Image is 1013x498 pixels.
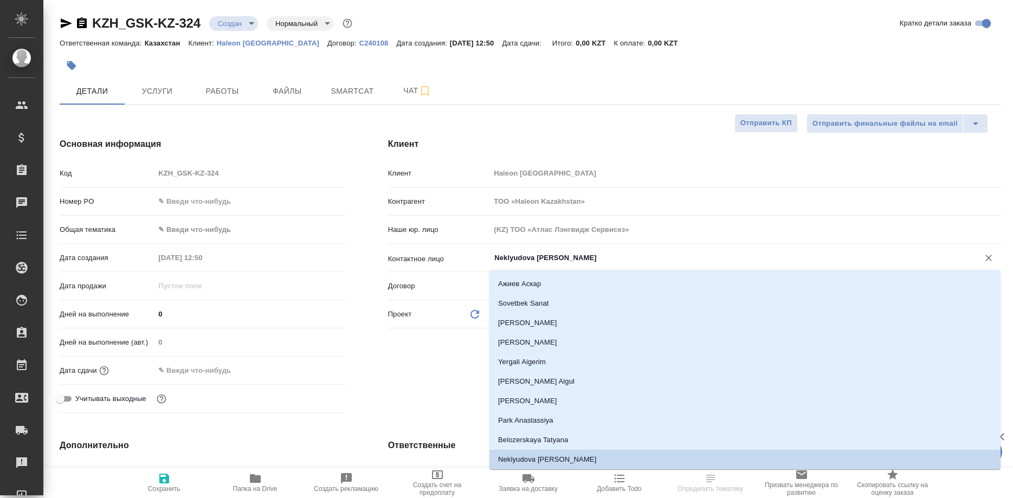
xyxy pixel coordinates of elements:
button: Отправить КП [734,114,798,133]
button: Очистить [981,250,996,266]
a: KZH_GSK-KZ-324 [92,16,201,30]
span: Отправить КП [740,117,792,130]
h4: Основная информация [60,138,345,151]
span: Добавить Todo [597,485,641,493]
button: Скопировать ссылку [75,17,88,30]
li: [PERSON_NAME] [489,391,1001,411]
button: Заявка на доставку [483,468,574,498]
p: Номер PO [60,196,154,207]
span: Учитывать выходные [75,393,146,404]
input: Пустое поле [154,165,344,181]
h4: Ответственные [388,439,1001,452]
button: Close [995,257,997,259]
span: Заявка на доставку [499,485,557,493]
button: Скопировать ссылку на оценку заказа [847,468,938,498]
span: Определить тематику [678,485,743,493]
button: Папка на Drive [210,468,301,498]
p: Итого: [552,39,576,47]
div: ✎ Введи что-нибудь [158,224,331,235]
button: Сохранить [119,468,210,498]
span: Кратко детали заказа [900,18,971,29]
span: Скопировать ссылку на оценку заказа [854,481,932,496]
p: Дней на выполнение (авт.) [60,337,154,348]
span: Чат [391,84,443,98]
input: Пустое поле [154,334,344,350]
div: split button [806,114,988,133]
p: Код [60,168,154,179]
button: Если добавить услуги и заполнить их объемом, то дата рассчитается автоматически [97,364,111,378]
p: Дата создания: [396,39,449,47]
li: Neklyudova [PERSON_NAME] [489,450,1001,469]
p: Дата продажи [60,281,154,292]
p: Haleon [GEOGRAPHIC_DATA] [217,39,327,47]
p: С240108 [359,39,397,47]
p: 0,00 KZT [576,39,614,47]
li: Yergali Aigerim [489,352,1001,372]
input: Пустое поле [490,165,1001,181]
li: Sovetbek Sanat [489,294,1001,313]
span: Призвать менеджера по развитию [763,481,841,496]
input: ✎ Введи что-нибудь [154,306,344,322]
li: [PERSON_NAME] Aigul [489,372,1001,391]
button: Добавить тэг [60,54,83,77]
button: Выбери, если сб и вс нужно считать рабочими днями для выполнения заказа. [154,392,169,406]
li: [PERSON_NAME] [489,333,1001,352]
li: Belozerskaya Tatyana [489,430,1001,450]
a: Haleon [GEOGRAPHIC_DATA] [217,38,327,47]
p: Дата сдачи [60,365,97,376]
button: Доп статусы указывают на важность/срочность заказа [340,16,354,30]
p: Клиент [388,168,491,179]
input: Пустое поле [154,467,344,482]
h4: Клиент [388,138,1001,151]
span: Отправить финальные файлы на email [812,118,958,130]
input: ✎ Введи что-нибудь [154,363,249,378]
p: Дата создания [60,253,154,263]
span: Создать рекламацию [314,485,378,493]
div: ✎ Введи что-нибудь [154,221,344,239]
p: Общая тематика [60,224,154,235]
span: Услуги [131,85,183,98]
span: Детали [66,85,118,98]
p: Контрагент [388,196,491,207]
p: 0,00 KZT [648,39,686,47]
li: [PERSON_NAME] [489,313,1001,333]
button: Создан [215,19,245,28]
span: Создать счет на предоплату [398,481,476,496]
div: Создан [267,16,334,31]
li: Ажиев Аскар [489,274,1001,294]
button: Создать счет на предоплату [392,468,483,498]
h4: Дополнительно [60,439,345,452]
span: Папка на Drive [233,485,278,493]
p: Клиент: [188,39,216,47]
p: Договор: [327,39,359,47]
input: ✎ Введи что-нибудь [154,193,344,209]
button: Отправить финальные файлы на email [806,114,964,133]
p: Договор [388,281,491,292]
p: Ответственная команда: [60,39,145,47]
button: Нормальный [272,19,321,28]
span: Smartcat [326,85,378,98]
button: Призвать менеджера по развитию [756,468,847,498]
p: Казахстан [145,39,189,47]
p: Дней на выполнение [60,309,154,320]
span: Файлы [261,85,313,98]
button: Создать рекламацию [301,468,392,498]
li: Park Anastassiya [489,411,1001,430]
p: К оплате: [614,39,648,47]
input: Пустое поле [490,193,1001,209]
a: С240108 [359,38,397,47]
span: Работы [196,85,248,98]
p: Наше юр. лицо [388,224,491,235]
input: Пустое поле [154,250,249,266]
input: Пустое поле [490,222,1001,237]
p: Проект [388,309,412,320]
div: Создан [209,16,258,31]
input: Пустое поле [154,278,249,294]
p: [DATE] 12:50 [450,39,502,47]
button: Добавить Todo [574,468,665,498]
button: Скопировать ссылку для ЯМессенджера [60,17,73,30]
svg: Подписаться [418,85,431,98]
span: Сохранить [148,485,180,493]
p: Дата сдачи: [502,39,544,47]
button: Определить тематику [665,468,756,498]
